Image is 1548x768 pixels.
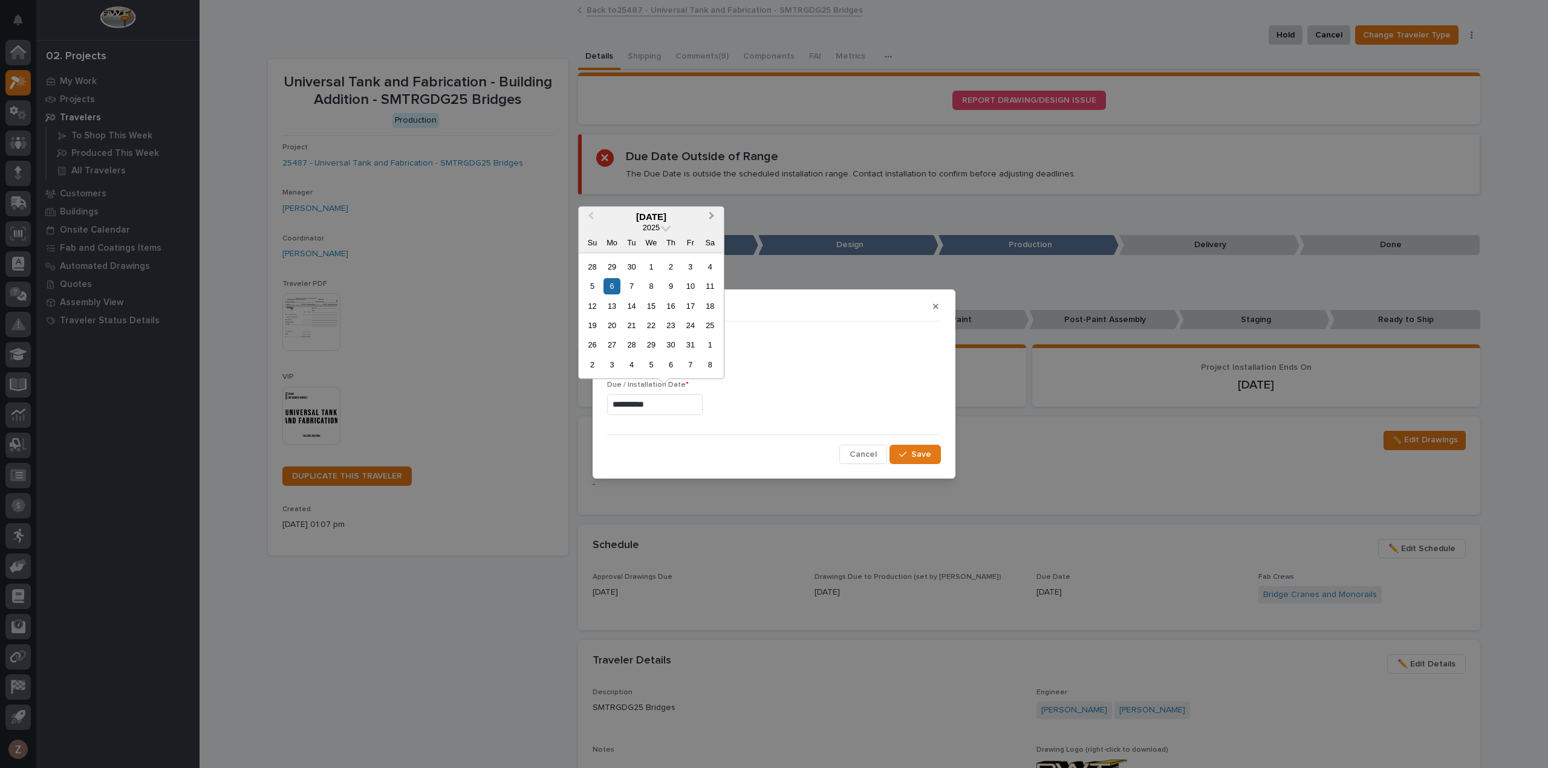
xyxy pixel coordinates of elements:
div: Choose Sunday, November 2nd, 2025 [584,357,600,373]
div: [DATE] [579,211,724,222]
div: Choose Friday, November 7th, 2025 [682,357,698,373]
div: Choose Monday, October 20th, 2025 [603,317,620,334]
div: Choose Tuesday, October 7th, 2025 [623,278,640,294]
div: Th [663,234,679,251]
div: month 2025-10 [582,257,720,375]
div: Choose Tuesday, October 14th, 2025 [623,298,640,314]
div: Choose Monday, September 29th, 2025 [603,259,620,275]
div: Choose Thursday, November 6th, 2025 [663,357,679,373]
div: Choose Sunday, October 5th, 2025 [584,278,600,294]
div: Mo [603,234,620,251]
button: Save [889,445,941,464]
button: Cancel [839,445,887,464]
div: Su [584,234,600,251]
button: Previous Month [580,208,599,227]
div: Choose Sunday, October 19th, 2025 [584,317,600,334]
span: 2025 [643,223,660,232]
div: Choose Saturday, October 11th, 2025 [702,278,718,294]
div: Sa [702,234,718,251]
div: Choose Thursday, October 9th, 2025 [663,278,679,294]
div: Choose Saturday, November 8th, 2025 [702,357,718,373]
div: Choose Saturday, November 1st, 2025 [702,337,718,353]
div: Choose Wednesday, October 15th, 2025 [643,298,659,314]
span: Save [911,449,931,460]
div: Choose Thursday, October 23rd, 2025 [663,317,679,334]
span: Due / Installation Date [607,381,689,389]
div: Choose Wednesday, October 8th, 2025 [643,278,659,294]
button: Next Month [703,208,723,227]
div: Choose Wednesday, November 5th, 2025 [643,357,659,373]
div: Fr [682,234,698,251]
div: Choose Saturday, October 18th, 2025 [702,298,718,314]
div: We [643,234,659,251]
div: Choose Friday, October 3rd, 2025 [682,259,698,275]
div: Choose Sunday, September 28th, 2025 [584,259,600,275]
div: Choose Tuesday, September 30th, 2025 [623,259,640,275]
div: Choose Monday, October 13th, 2025 [603,298,620,314]
div: Choose Saturday, October 4th, 2025 [702,259,718,275]
div: Choose Wednesday, October 22nd, 2025 [643,317,659,334]
div: Choose Friday, October 31st, 2025 [682,337,698,353]
div: Choose Thursday, October 2nd, 2025 [663,259,679,275]
div: Choose Sunday, October 12th, 2025 [584,298,600,314]
div: Choose Saturday, October 25th, 2025 [702,317,718,334]
div: Choose Thursday, October 30th, 2025 [663,337,679,353]
span: Cancel [850,449,877,460]
div: Choose Tuesday, October 28th, 2025 [623,337,640,353]
div: Choose Monday, October 6th, 2025 [603,278,620,294]
div: Choose Thursday, October 16th, 2025 [663,298,679,314]
div: Choose Tuesday, November 4th, 2025 [623,357,640,373]
div: Choose Friday, October 24th, 2025 [682,317,698,334]
div: Choose Wednesday, October 1st, 2025 [643,259,659,275]
div: Choose Sunday, October 26th, 2025 [584,337,600,353]
div: Choose Wednesday, October 29th, 2025 [643,337,659,353]
div: Choose Tuesday, October 21st, 2025 [623,317,640,334]
div: Choose Monday, November 3rd, 2025 [603,357,620,373]
div: Tu [623,234,640,251]
div: Choose Monday, October 27th, 2025 [603,337,620,353]
div: Choose Friday, October 17th, 2025 [682,298,698,314]
div: Choose Friday, October 10th, 2025 [682,278,698,294]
